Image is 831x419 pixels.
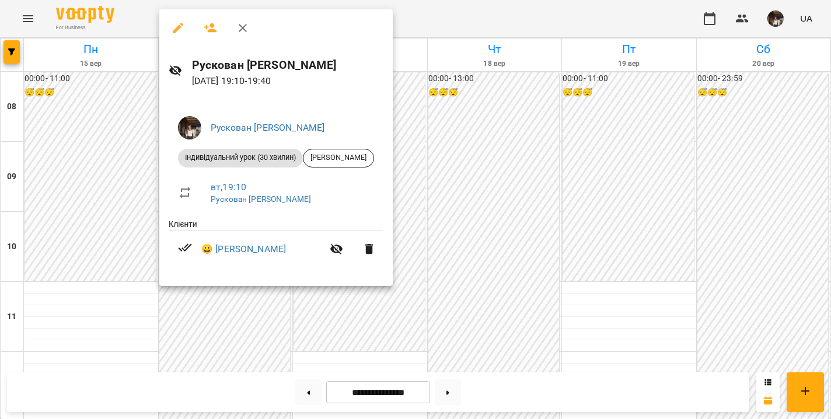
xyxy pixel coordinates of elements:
[211,122,324,133] a: Рускован [PERSON_NAME]
[178,152,303,163] span: Індивідуальний урок (30 хвилин)
[211,194,311,204] a: Рускован [PERSON_NAME]
[303,149,374,167] div: [PERSON_NAME]
[211,181,246,193] a: вт , 19:10
[192,56,383,74] h6: Рускован [PERSON_NAME]
[178,116,201,139] img: 4bf5e9be0fd49c8e8c79a44e76c85ede.jpeg
[201,242,286,256] a: 😀 [PERSON_NAME]
[169,218,383,273] ul: Клієнти
[303,152,373,163] span: [PERSON_NAME]
[192,74,383,88] p: [DATE] 19:10 - 19:40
